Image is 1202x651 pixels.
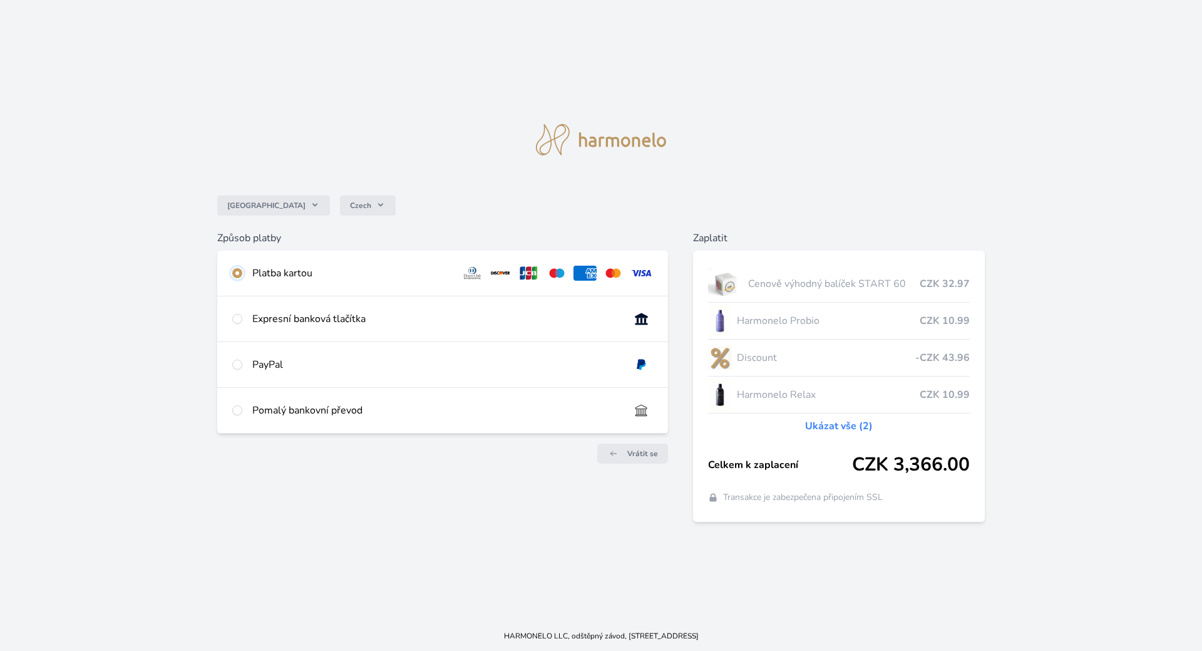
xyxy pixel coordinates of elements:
span: -CZK 43.96 [915,350,970,365]
button: Czech [340,195,396,216]
img: amex.svg [573,266,597,281]
img: jcb.svg [517,266,540,281]
span: CZK 32.97 [920,276,970,291]
span: Harmonelo Relax [737,387,920,402]
img: maestro.svg [545,266,568,281]
img: start.jpg [708,268,744,299]
img: bankTransfer_IBAN.svg [630,403,653,418]
span: Celkem k zaplacení [708,457,853,472]
span: Harmonelo Probio [737,313,920,328]
img: discount-lo.png [708,342,732,373]
div: PayPal [252,357,620,372]
span: CZK 10.99 [920,313,970,328]
button: [GEOGRAPHIC_DATA] [217,195,330,216]
span: Transakce je zabezpečena připojením SSL [723,491,883,504]
img: paypal.svg [630,357,653,372]
div: Pomalý bankovní převod [252,403,620,418]
span: Vrátit se [627,449,658,459]
span: [GEOGRAPHIC_DATA] [227,201,306,211]
img: mc.svg [602,266,625,281]
span: CZK 3,366.00 [852,454,970,476]
a: Ukázat vše (2) [805,419,873,434]
span: Discount [737,350,916,365]
img: discover.svg [489,266,512,281]
img: diners.svg [461,266,484,281]
img: CLEAN_PROBIO_se_stinem_x-lo.jpg [708,305,732,336]
div: Expresní banková tlačítka [252,311,620,326]
a: Vrátit se [597,444,668,464]
img: onlineBanking_CZ.svg [630,311,653,326]
span: Cenově výhodný balíček START 60 [748,276,920,291]
div: Platba kartou [252,266,451,281]
h6: Zaplatit [693,231,985,246]
img: CLEAN_RELAX_se_stinem_x-lo.jpg [708,379,732,410]
span: Czech [350,201,371,211]
h6: Způsob platby [217,231,668,246]
img: visa.svg [630,266,653,281]
span: CZK 10.99 [920,387,970,402]
img: logo.svg [536,124,666,155]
